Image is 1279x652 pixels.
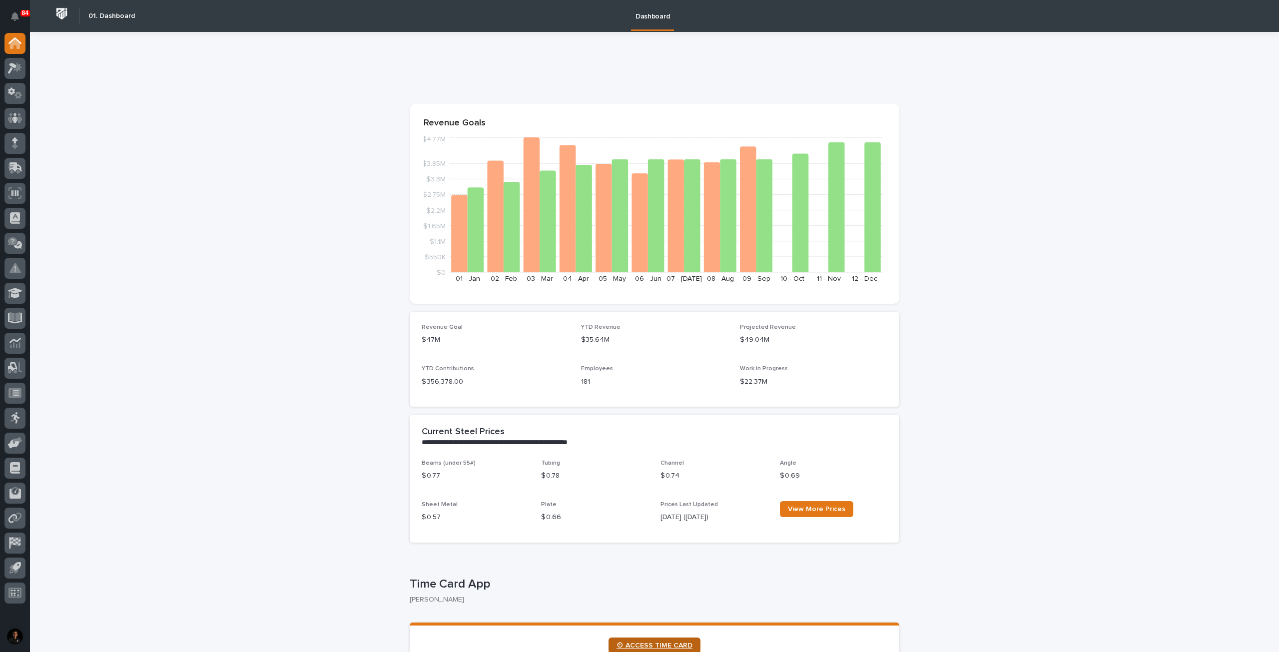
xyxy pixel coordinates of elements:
[422,377,569,387] p: $ 356,378.00
[740,377,887,387] p: $22.37M
[425,253,446,260] tspan: $550K
[581,366,613,372] span: Employees
[422,512,529,523] p: $ 0.57
[740,324,796,330] span: Projected Revenue
[426,176,446,183] tspan: $3.3M
[422,136,446,143] tspan: $4.77M
[660,460,684,466] span: Channel
[422,471,529,481] p: $ 0.77
[22,9,28,16] p: 84
[422,460,476,466] span: Beams (under 55#)
[563,275,589,282] text: 04 - Apr
[12,12,25,28] div: Notifications84
[422,324,463,330] span: Revenue Goal
[422,160,446,167] tspan: $3.85M
[740,366,788,372] span: Work in Progress
[410,596,891,604] p: [PERSON_NAME]
[491,275,517,282] text: 02 - Feb
[88,12,135,20] h2: 01. Dashboard
[707,275,734,282] text: 08 - Aug
[541,512,648,523] p: $ 0.66
[4,6,25,27] button: Notifications
[437,269,446,276] tspan: $0
[852,275,877,282] text: 12 - Dec
[780,471,887,481] p: $ 0.69
[617,642,692,649] span: ⏲ ACCESS TIME CARD
[635,275,661,282] text: 06 - Jun
[52,4,71,23] img: Workspace Logo
[780,275,804,282] text: 10 - Oct
[817,275,841,282] text: 11 - Nov
[581,377,728,387] p: 181
[780,460,796,466] span: Angle
[660,512,768,523] p: [DATE] ([DATE])
[410,577,895,592] p: Time Card App
[666,275,702,282] text: 07 - [DATE]
[426,207,446,214] tspan: $2.2M
[581,335,728,345] p: $35.64M
[780,501,853,517] a: View More Prices
[541,471,648,481] p: $ 0.78
[422,335,569,345] p: $47M
[742,275,770,282] text: 09 - Sep
[4,626,25,647] button: users-avatar
[740,335,887,345] p: $49.04M
[422,502,458,508] span: Sheet Metal
[422,427,505,438] h2: Current Steel Prices
[541,460,560,466] span: Tubing
[422,366,474,372] span: YTD Contributions
[430,238,446,245] tspan: $1.1M
[660,471,768,481] p: $ 0.74
[424,118,885,129] p: Revenue Goals
[660,502,718,508] span: Prices Last Updated
[599,275,626,282] text: 05 - May
[788,506,845,513] span: View More Prices
[581,324,621,330] span: YTD Revenue
[456,275,480,282] text: 01 - Jan
[527,275,553,282] text: 03 - Mar
[423,191,446,198] tspan: $2.75M
[541,502,557,508] span: Plate
[423,222,446,229] tspan: $1.65M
